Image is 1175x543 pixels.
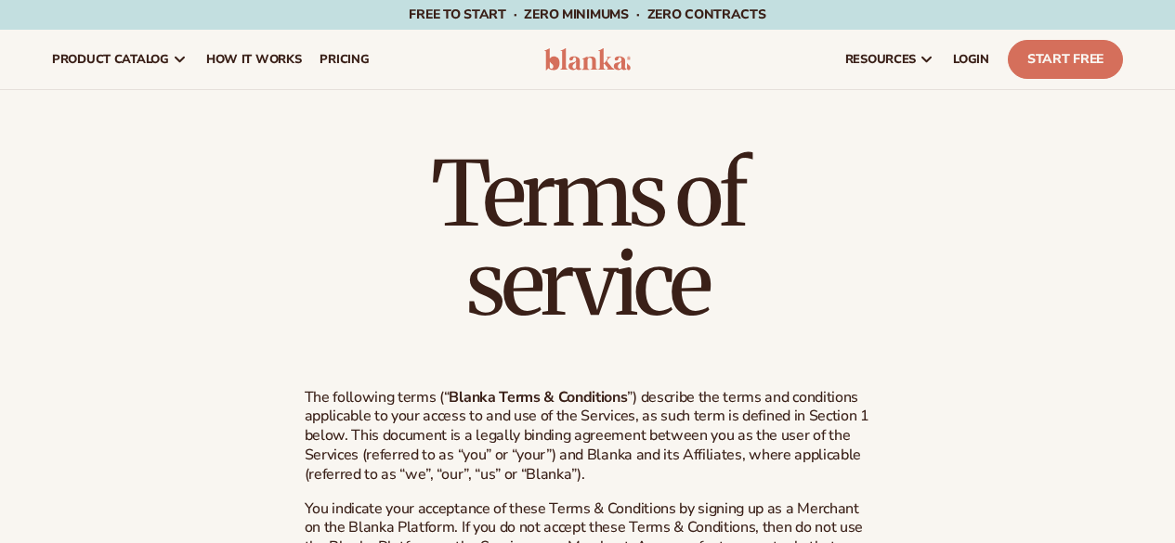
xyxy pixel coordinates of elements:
[320,52,369,67] span: pricing
[310,30,378,89] a: pricing
[544,48,632,71] img: logo
[944,30,999,89] a: LOGIN
[43,30,197,89] a: product catalog
[845,52,916,67] span: resources
[409,6,765,23] span: Free to start · ZERO minimums · ZERO contracts
[206,52,302,67] span: How It Works
[197,30,311,89] a: How It Works
[1008,40,1123,79] a: Start Free
[52,52,169,67] span: product catalog
[305,149,871,328] h1: Terms of service
[449,387,627,407] b: Blanka Terms & Conditions
[305,388,871,485] p: The following terms (“ ”) describe the terms and conditions applicable to your access to and use ...
[953,52,989,67] span: LOGIN
[836,30,944,89] a: resources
